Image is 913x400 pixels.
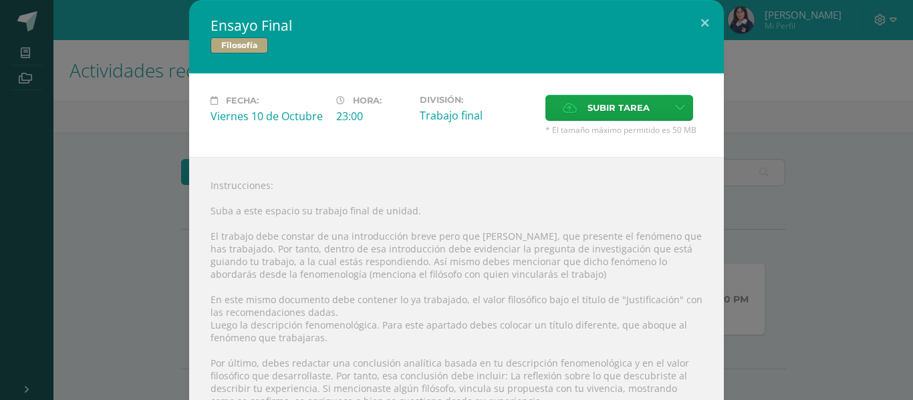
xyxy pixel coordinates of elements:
span: Subir tarea [588,95,650,120]
label: División: [420,95,535,105]
h2: Ensayo Final [211,16,702,35]
div: 23:00 [336,109,409,124]
div: Trabajo final [420,108,535,123]
span: Filosofía [211,37,268,53]
span: * El tamaño máximo permitido es 50 MB [545,124,702,136]
span: Hora: [353,95,382,106]
div: Viernes 10 de Octubre [211,109,325,124]
span: Fecha: [226,95,259,106]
